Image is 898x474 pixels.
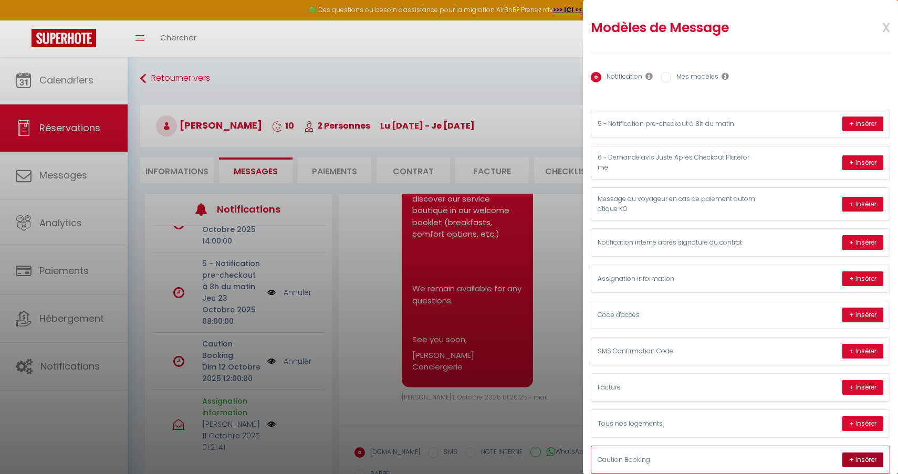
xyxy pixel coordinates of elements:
[842,155,883,170] button: + Insérer
[842,271,883,286] button: + Insérer
[842,197,883,212] button: + Insérer
[842,380,883,395] button: + Insérer
[598,119,755,129] p: 5 - Notification pre-checkout à 8h du matin
[598,455,755,465] p: Caution Booking
[842,308,883,322] button: + Insérer
[598,274,755,284] p: Assignation information
[671,72,718,83] label: Mes modèles
[842,416,883,431] button: + Insérer
[598,383,755,393] p: Facture
[842,452,883,467] button: + Insérer
[598,153,755,173] p: 6 - Demande avis Juste Après Checkout Plateforme
[842,235,883,250] button: + Insérer
[842,344,883,359] button: + Insérer
[598,419,755,429] p: Tous nos logements
[842,117,883,131] button: + Insérer
[857,14,890,39] span: x
[598,346,755,356] p: SMS Confirmation Code
[591,19,836,36] h2: Modèles de Message
[645,72,653,80] i: Les notifications sont visibles par toi et ton équipe
[598,238,755,248] p: Notification interne après signature du contrat
[598,194,755,214] p: Message au voyageur en cas de paiement automatique KO
[722,72,729,80] i: Les modèles généraux sont visibles par vous et votre équipe
[598,310,755,320] p: Code d'accès
[601,72,642,83] label: Notification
